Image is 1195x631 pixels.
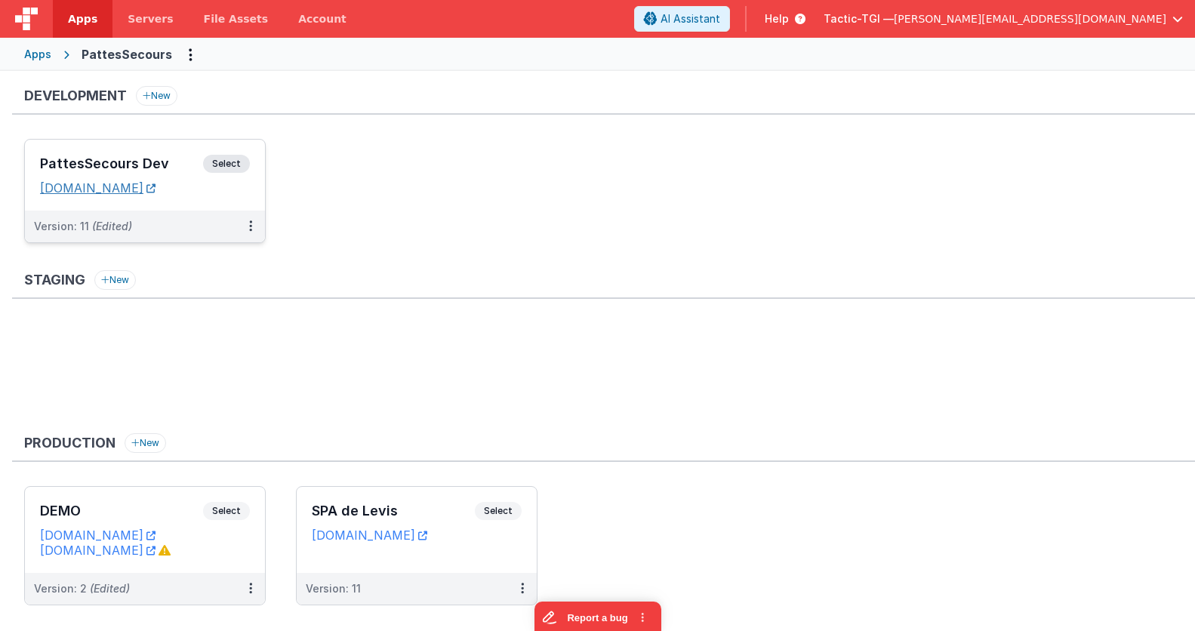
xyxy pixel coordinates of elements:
[40,543,156,558] a: [DOMAIN_NAME]
[24,436,115,451] h3: Production
[94,270,136,290] button: New
[40,180,156,195] a: [DOMAIN_NAME]
[824,11,894,26] span: Tactic-TGI —
[894,11,1166,26] span: [PERSON_NAME][EMAIL_ADDRESS][DOMAIN_NAME]
[34,219,132,234] div: Version: 11
[312,503,475,519] h3: SPA de Levis
[203,155,250,173] span: Select
[68,11,97,26] span: Apps
[92,220,132,232] span: (Edited)
[24,47,51,62] div: Apps
[125,433,166,453] button: New
[128,11,173,26] span: Servers
[824,11,1183,26] button: Tactic-TGI — [PERSON_NAME][EMAIL_ADDRESS][DOMAIN_NAME]
[40,528,156,543] a: [DOMAIN_NAME]
[24,272,85,288] h3: Staging
[40,503,203,519] h3: DEMO
[312,528,427,543] a: [DOMAIN_NAME]
[661,11,720,26] span: AI Assistant
[204,11,269,26] span: File Assets
[82,45,172,63] div: PattesSecours
[178,42,202,66] button: Options
[90,582,130,595] span: (Edited)
[40,156,203,171] h3: PattesSecours Dev
[475,502,522,520] span: Select
[634,6,730,32] button: AI Assistant
[203,502,250,520] span: Select
[24,88,127,103] h3: Development
[765,11,789,26] span: Help
[136,86,177,106] button: New
[34,581,130,596] div: Version: 2
[306,581,361,596] div: Version: 11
